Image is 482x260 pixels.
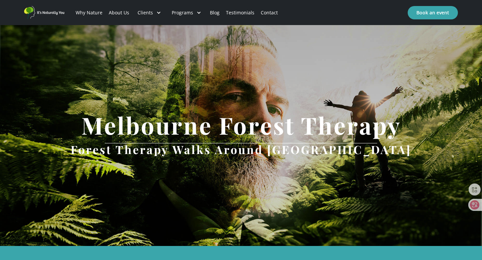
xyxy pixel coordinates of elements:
div: Programs [172,9,193,16]
a: Testimonials [223,1,258,24]
div: Clients [138,9,153,16]
a: Book an event [408,6,458,19]
div: Programs [166,1,207,24]
a: home [24,6,64,19]
a: About Us [105,1,132,24]
a: Why Nature [72,1,105,24]
h1: Melbourne Forest Therapy [71,112,411,138]
a: Contact [258,1,281,24]
div: Clients [132,1,166,24]
h2: Forest Therapy walks around [GEOGRAPHIC_DATA] [71,143,411,155]
a: Blog [207,1,223,24]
